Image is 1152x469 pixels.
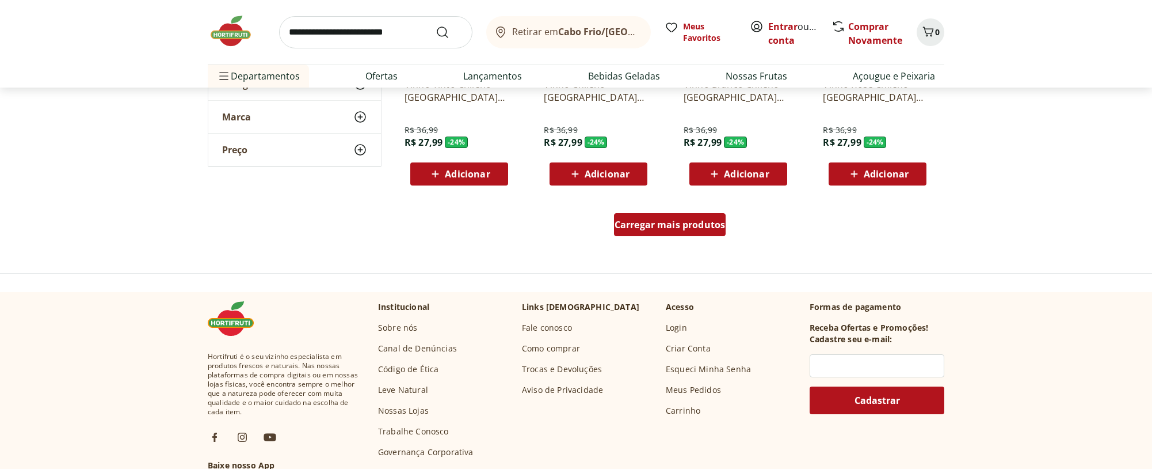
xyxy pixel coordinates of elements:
[666,322,687,334] a: Login
[665,21,736,44] a: Meus Favoritos
[768,20,798,33] a: Entrar
[544,78,653,104] a: Vinho Chileno [GEOGRAPHIC_DATA] Branco Suave 750ml
[666,364,751,375] a: Esqueci Minha Senha
[405,136,443,149] span: R$ 27,99
[855,396,900,405] span: Cadastrar
[684,124,717,136] span: R$ 36,99
[217,62,231,90] button: Menu
[544,136,582,149] span: R$ 27,99
[208,430,222,444] img: fb
[810,387,944,414] button: Cadastrar
[614,213,726,241] a: Carregar mais produtos
[279,16,472,48] input: search
[935,27,940,37] span: 0
[410,162,508,186] button: Adicionar
[550,162,647,186] button: Adicionar
[689,162,787,186] button: Adicionar
[217,62,300,90] span: Departamentos
[666,384,721,396] a: Meus Pedidos
[810,301,944,313] p: Formas de pagamento
[684,78,793,104] a: Vinho Branco Chileno [GEOGRAPHIC_DATA] Sauvignon Blanc 750ml
[378,405,429,417] a: Nossas Lojas
[666,343,711,354] a: Criar Conta
[378,343,457,354] a: Canal de Denúncias
[853,69,935,83] a: Açougue e Peixaria
[378,322,417,334] a: Sobre nós
[666,301,694,313] p: Acesso
[588,69,660,83] a: Bebidas Geladas
[823,136,861,149] span: R$ 27,99
[208,301,265,336] img: Hortifruti
[208,14,265,48] img: Hortifruti
[810,334,892,345] h3: Cadastre seu e-mail:
[726,69,787,83] a: Nossas Frutas
[864,137,887,148] span: - 24 %
[445,137,468,148] span: - 24 %
[810,322,928,334] h3: Receba Ofertas e Promoções!
[558,25,700,38] b: Cabo Frio/[GEOGRAPHIC_DATA]
[829,162,926,186] button: Adicionar
[917,18,944,46] button: Carrinho
[378,301,429,313] p: Institucional
[683,21,736,44] span: Meus Favoritos
[405,78,514,104] a: Vinho Tinto Chileno [GEOGRAPHIC_DATA] Carménère 750ml
[522,364,602,375] a: Trocas e Devoluções
[666,405,700,417] a: Carrinho
[522,384,603,396] a: Aviso de Privacidade
[378,384,428,396] a: Leve Natural
[522,322,572,334] a: Fale conosco
[522,343,580,354] a: Como comprar
[378,447,474,458] a: Governança Corporativa
[208,101,381,133] button: Marca
[768,20,819,47] span: ou
[585,137,608,148] span: - 24 %
[724,169,769,179] span: Adicionar
[848,20,902,47] a: Comprar Novamente
[684,136,722,149] span: R$ 27,99
[365,69,398,83] a: Ofertas
[512,27,639,37] span: Retirar em
[823,124,856,136] span: R$ 36,99
[522,301,639,313] p: Links [DEMOGRAPHIC_DATA]
[405,124,438,136] span: R$ 36,99
[486,16,651,48] button: Retirar emCabo Frio/[GEOGRAPHIC_DATA]
[222,111,251,123] span: Marca
[585,169,630,179] span: Adicionar
[235,430,249,444] img: ig
[263,430,277,444] img: ytb
[445,169,490,179] span: Adicionar
[615,220,726,229] span: Carregar mais produtos
[864,169,909,179] span: Adicionar
[378,364,438,375] a: Código de Ética
[544,124,577,136] span: R$ 36,99
[378,426,449,437] a: Trabalhe Conosco
[222,144,247,156] span: Preço
[768,20,831,47] a: Criar conta
[724,137,747,148] span: - 24 %
[463,69,522,83] a: Lançamentos
[208,134,381,166] button: Preço
[208,352,360,417] span: Hortifruti é o seu vizinho especialista em produtos frescos e naturais. Nas nossas plataformas de...
[823,78,932,104] a: Vinho Rosé Chileno [GEOGRAPHIC_DATA] 750ml
[436,25,463,39] button: Submit Search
